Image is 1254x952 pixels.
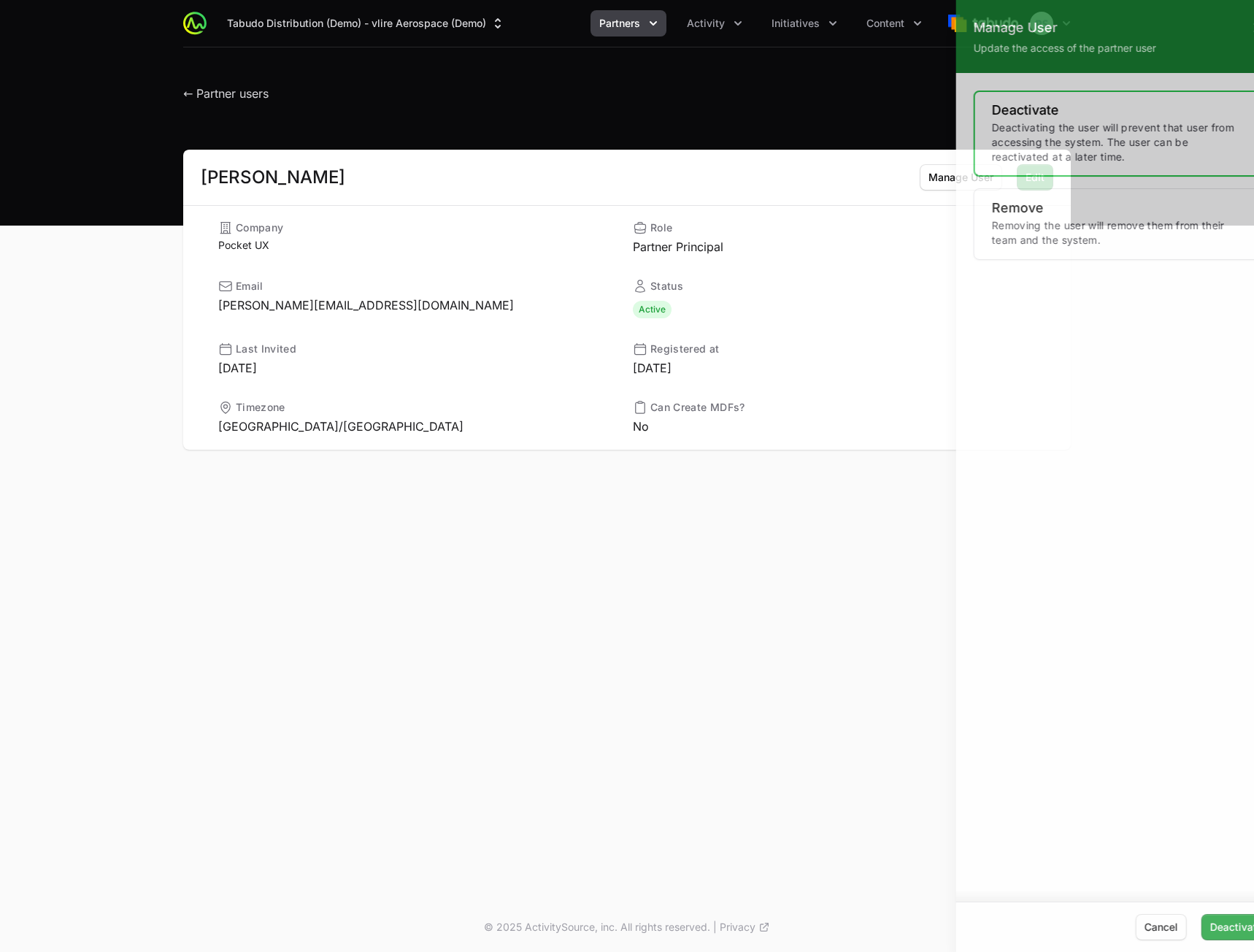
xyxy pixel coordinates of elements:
[218,10,514,37] button: Tabudo Distribution (Demo) - vlire Aerospace (Demo)
[218,10,514,37] div: Supplier switch menu
[992,120,1247,164] p: Deactivating the user will prevent that user from accessing the system. The user can be reactivat...
[992,201,1247,215] p: Remove
[1145,918,1178,936] span: Cancel
[974,18,1058,38] h2: Manage User
[992,218,1247,247] p: Removing the user will remove them from their team and the system.
[1136,914,1187,940] button: Cancel
[992,103,1247,118] p: Deactivate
